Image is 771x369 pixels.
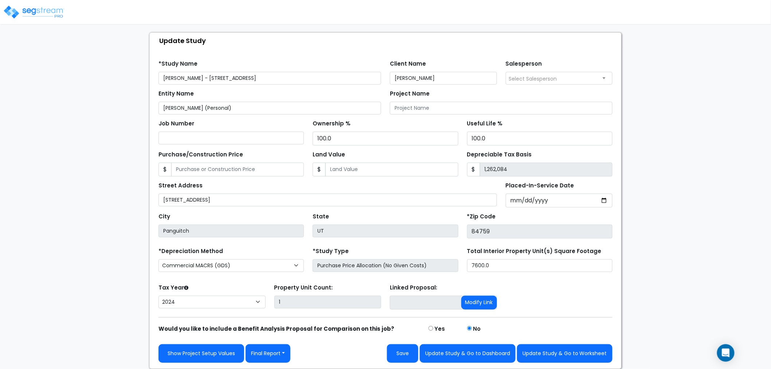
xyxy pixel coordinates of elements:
input: Purchase or Construction Price [171,163,304,176]
label: Placed-In-Service Date [506,182,574,190]
label: Salesperson [506,60,542,68]
a: Show Project Setup Values [158,344,244,363]
label: Job Number [158,120,194,128]
span: $ [158,163,172,176]
img: logo_pro_r.png [3,5,65,19]
label: Depreciable Tax Basis [467,151,532,159]
strong: Would you like to include a Benefit Analysis Proposal for Comparison on this job? [158,325,394,333]
input: Entity Name [158,102,381,114]
label: Useful Life % [467,120,503,128]
label: Street Address [158,182,203,190]
label: Entity Name [158,90,194,98]
button: Update Study & Go to Worksheet [517,344,613,363]
label: *Study Name [158,60,197,68]
input: Building Count [274,296,381,308]
input: total square foot [467,259,613,272]
label: Yes [435,325,445,333]
button: Modify Link [461,296,497,310]
label: Land Value [313,151,345,159]
label: *Zip Code [467,213,496,221]
input: 0.00 [480,163,613,176]
label: Tax Year [158,284,188,292]
div: Update Study [153,33,621,48]
input: Study Name [158,72,381,85]
input: Depreciation [467,132,613,145]
input: Land Value [325,163,458,176]
label: Total Interior Property Unit(s) Square Footage [467,247,602,256]
button: Final Report [246,344,290,363]
span: $ [467,163,480,176]
label: Ownership % [313,120,351,128]
label: Property Unit Count: [274,284,333,292]
label: Purchase/Construction Price [158,151,243,159]
button: Update Study & Go to Dashboard [420,344,516,363]
label: Client Name [390,60,426,68]
label: Linked Proposal: [390,284,437,292]
label: City [158,213,170,221]
span: Select Salesperson [509,75,557,82]
input: Project Name [390,102,613,114]
label: No [473,325,481,333]
input: Client Name [390,72,497,85]
input: Ownership [313,132,458,145]
label: *Depreciation Method [158,247,223,256]
label: State [313,213,329,221]
label: *Study Type [313,247,349,256]
input: Zip Code [467,225,613,238]
label: Project Name [390,90,430,98]
div: Open Intercom Messenger [717,344,735,362]
button: Save [387,344,418,363]
input: Street Address [158,194,497,206]
span: $ [313,163,326,176]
